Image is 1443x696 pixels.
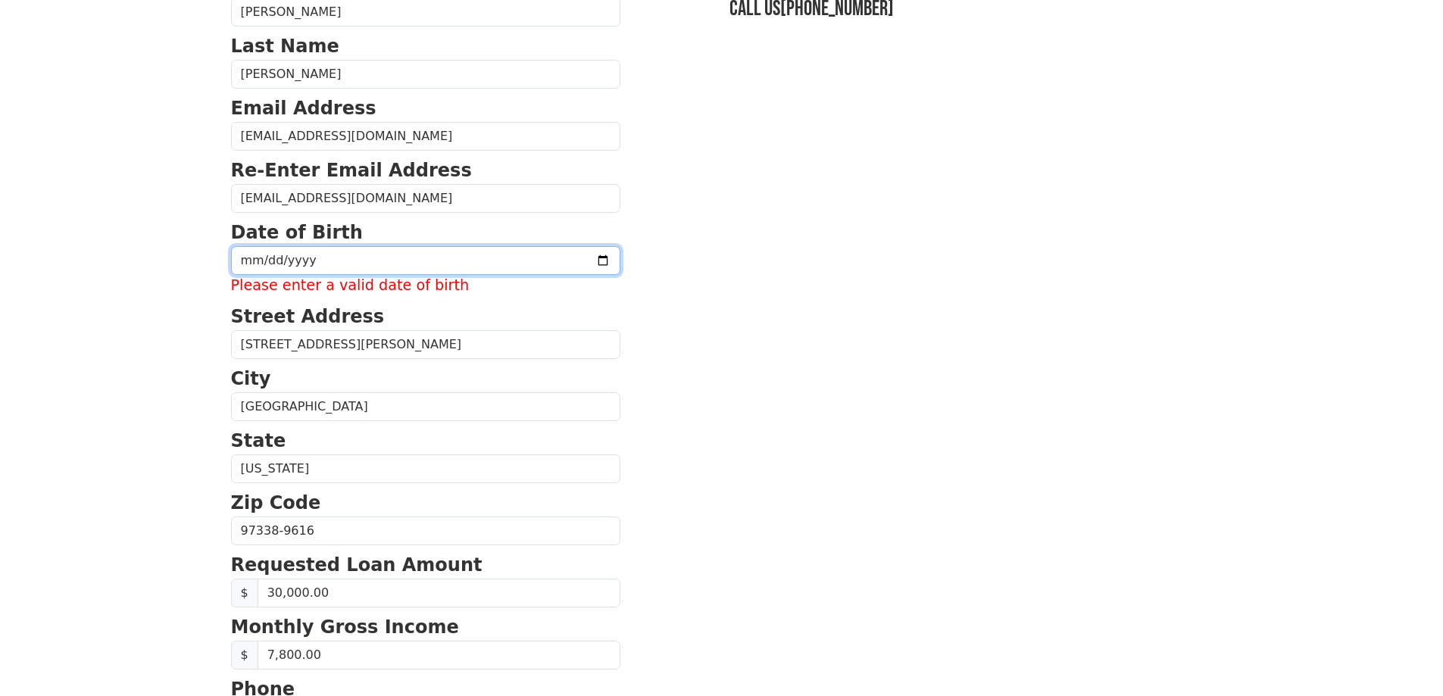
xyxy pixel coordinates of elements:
strong: Last Name [231,36,339,57]
p: Monthly Gross Income [231,613,620,641]
span: $ [231,579,258,607]
input: Monthly Gross Income [258,641,620,669]
strong: Date of Birth [231,222,363,243]
input: Street Address [231,330,620,359]
strong: Re-Enter Email Address [231,160,472,181]
input: Requested Loan Amount [258,579,620,607]
strong: Requested Loan Amount [231,554,483,576]
strong: Email Address [231,98,376,119]
span: $ [231,641,258,669]
label: Please enter a valid date of birth [231,275,620,297]
strong: Zip Code [231,492,321,513]
strong: City [231,368,271,389]
input: Email Address [231,122,620,151]
input: Re-Enter Email Address [231,184,620,213]
strong: State [231,430,286,451]
input: Last Name [231,60,620,89]
input: City [231,392,620,421]
strong: Street Address [231,306,385,327]
input: Zip Code [231,517,620,545]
